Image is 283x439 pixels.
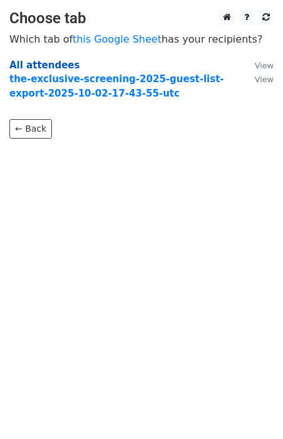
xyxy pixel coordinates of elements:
[220,379,283,439] iframe: Chat Widget
[9,119,52,139] a: ← Back
[9,60,80,71] a: All attendees
[73,33,162,45] a: this Google Sheet
[9,9,274,28] h3: Choose tab
[242,60,274,71] a: View
[255,75,274,84] small: View
[9,73,224,99] a: the-exclusive-screening-2025-guest-list-export-2025-10-02-17-43-55-utc
[9,33,274,46] p: Which tab of has your recipients?
[242,73,274,85] a: View
[255,61,274,70] small: View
